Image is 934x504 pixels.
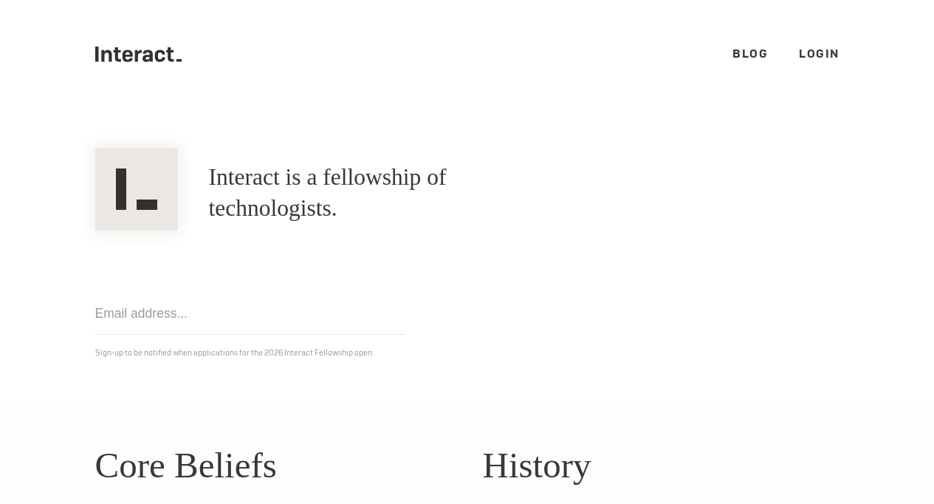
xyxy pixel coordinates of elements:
[209,162,558,224] h1: Interact is a fellowship of technologists.
[483,438,839,493] h2: History
[732,46,768,61] a: Blog
[95,293,405,335] input: Email address...
[95,148,178,231] img: Interact Logo
[799,46,839,61] a: Login
[95,438,452,493] h2: Core Beliefs
[95,345,839,361] p: Sign-up to be notified when applications for the 2026 Interact Fellowship open.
